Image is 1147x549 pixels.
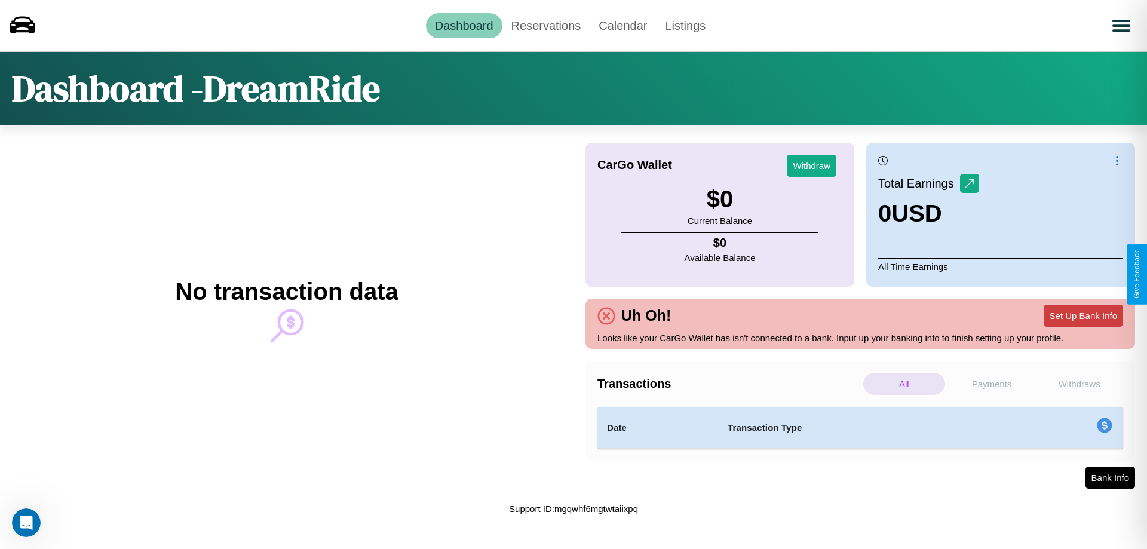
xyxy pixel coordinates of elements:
[688,213,752,229] p: Current Balance
[728,421,999,435] h4: Transaction Type
[1105,9,1138,42] button: Open menu
[509,501,638,517] p: Support ID: mgqwhf6mgtwtaiixpq
[502,13,590,38] a: Reservations
[787,155,836,177] button: Withdraw
[590,13,656,38] a: Calendar
[688,186,752,213] h3: $ 0
[656,13,714,38] a: Listings
[175,278,398,305] h2: No transaction data
[1133,250,1141,299] div: Give Feedback
[12,64,380,113] h1: Dashboard - DreamRide
[685,250,756,266] p: Available Balance
[878,173,960,194] p: Total Earnings
[863,373,945,395] p: All
[685,236,756,250] h4: $ 0
[1085,467,1135,489] button: Bank Info
[12,508,41,537] iframe: Intercom live chat
[597,330,1123,346] p: Looks like your CarGo Wallet has isn't connected to a bank. Input up your banking info to finish ...
[878,200,979,227] h3: 0 USD
[878,258,1123,275] p: All Time Earnings
[1044,305,1123,327] button: Set Up Bank Info
[1038,373,1120,395] p: Withdraws
[607,421,709,435] h4: Date
[426,13,502,38] a: Dashboard
[597,158,672,172] h4: CarGo Wallet
[615,307,677,324] h4: Uh Oh!
[597,407,1123,449] table: simple table
[597,377,860,391] h4: Transactions
[951,373,1033,395] p: Payments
